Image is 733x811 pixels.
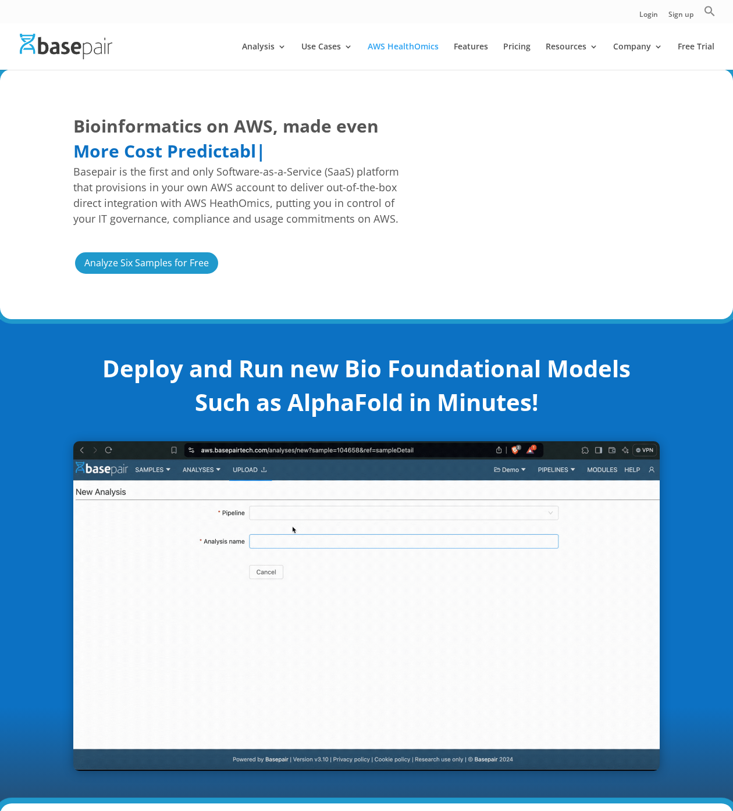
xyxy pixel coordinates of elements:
a: Analysis [242,42,286,70]
a: Login [639,11,658,23]
svg: Search [704,5,716,17]
span: | [256,139,266,163]
a: Search Icon Link [704,5,716,23]
a: Free Trial [678,42,714,70]
img: AlphaFold [73,441,660,771]
a: Resources [546,42,598,70]
a: Analyze Six Samples for Free [73,251,220,276]
a: Use Cases [301,42,353,70]
span: Bioinformatics on AWS, made even [73,113,379,139]
a: AWS HealthOmics [368,42,439,70]
img: Basepair [20,34,112,59]
iframe: Overcoming the Scientific and IT Challenges Associated with Scaling Omics Analysis | AWS Events [444,113,660,234]
h2: Deploy and Run new Bio Foundational Models Such as AlphaFold in Minutes! [73,352,660,425]
a: Sign up [668,11,693,23]
span: Basepair is the first and only Software-as-a-Service (SaaS) platform that provisions in your own ... [73,164,412,227]
a: Pricing [503,42,531,70]
a: Company [613,42,663,70]
a: Features [454,42,488,70]
span: More Cost Predictabl [73,139,256,163]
